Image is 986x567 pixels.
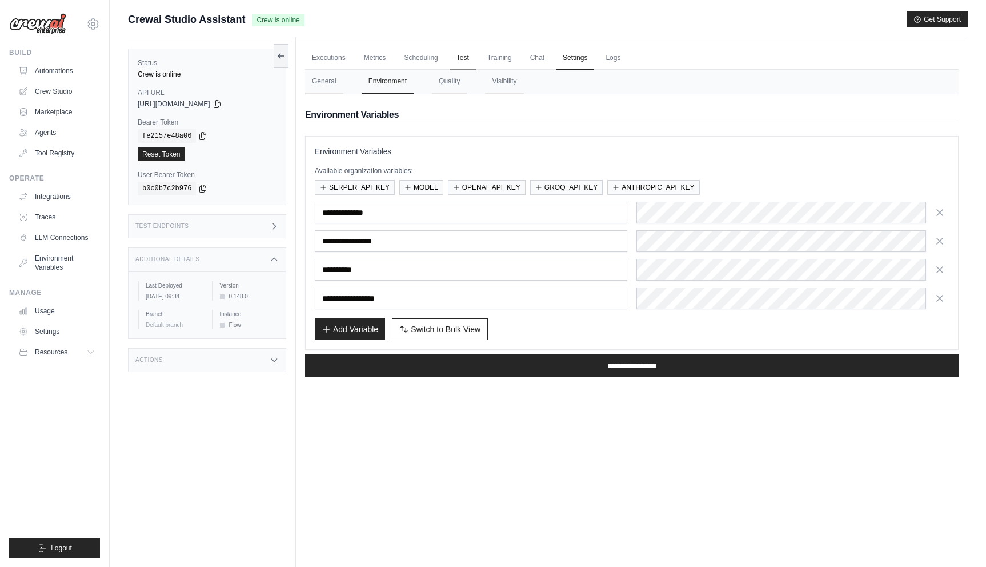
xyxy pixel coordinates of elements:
[907,11,968,27] button: Get Support
[607,180,699,195] button: ANTHROPIC_API_KEY
[929,512,986,567] iframe: Chat Widget
[135,357,163,364] h3: Actions
[480,46,519,70] a: Training
[530,180,603,195] button: GROQ_API_KEY
[315,180,395,195] button: SERPER_API_KEY
[305,46,352,70] a: Executions
[9,538,100,558] button: Logout
[220,321,277,329] div: Flow
[146,293,179,300] time: August 12, 2025 at 09:34 PDT
[35,348,67,357] span: Resources
[146,322,183,328] span: Default branch
[138,88,276,97] label: API URL
[448,180,526,195] button: OPENAI_API_KEY
[51,544,72,553] span: Logout
[9,288,100,297] div: Manage
[411,324,480,335] span: Switch to Bulk View
[357,46,393,70] a: Metrics
[14,208,100,226] a: Traces
[135,256,199,263] h3: Additional Details
[397,46,444,70] a: Scheduling
[14,322,100,341] a: Settings
[450,46,476,70] a: Test
[135,223,189,230] h3: Test Endpoints
[14,302,100,320] a: Usage
[599,46,627,70] a: Logs
[14,229,100,247] a: LLM Connections
[14,249,100,277] a: Environment Variables
[128,11,245,27] span: Crewai Studio Assistant
[315,166,949,175] p: Available organization variables:
[146,310,203,318] label: Branch
[14,62,100,80] a: Automations
[9,48,100,57] div: Build
[315,146,949,157] h3: Environment Variables
[315,318,385,340] button: Add Variable
[138,58,276,67] label: Status
[9,13,66,35] img: Logo
[220,310,277,318] label: Instance
[9,174,100,183] div: Operate
[305,108,959,122] h2: Environment Variables
[556,46,594,70] a: Settings
[14,144,100,162] a: Tool Registry
[14,187,100,206] a: Integrations
[305,70,959,94] nav: Tabs
[399,180,443,195] button: MODEL
[14,103,100,121] a: Marketplace
[485,70,523,94] button: Visibility
[252,14,304,26] span: Crew is online
[138,170,276,179] label: User Bearer Token
[362,70,414,94] button: Environment
[138,70,276,79] div: Crew is online
[305,70,343,94] button: General
[14,82,100,101] a: Crew Studio
[146,281,203,290] label: Last Deployed
[14,123,100,142] a: Agents
[14,343,100,361] button: Resources
[220,281,277,290] label: Version
[432,70,467,94] button: Quality
[138,129,196,143] code: fe2157e48a06
[392,318,488,340] button: Switch to Bulk View
[138,147,185,161] a: Reset Token
[138,118,276,127] label: Bearer Token
[523,46,551,70] a: Chat
[138,182,196,195] code: b0c0b7c2b976
[138,99,210,109] span: [URL][DOMAIN_NAME]
[220,292,277,301] div: 0.148.0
